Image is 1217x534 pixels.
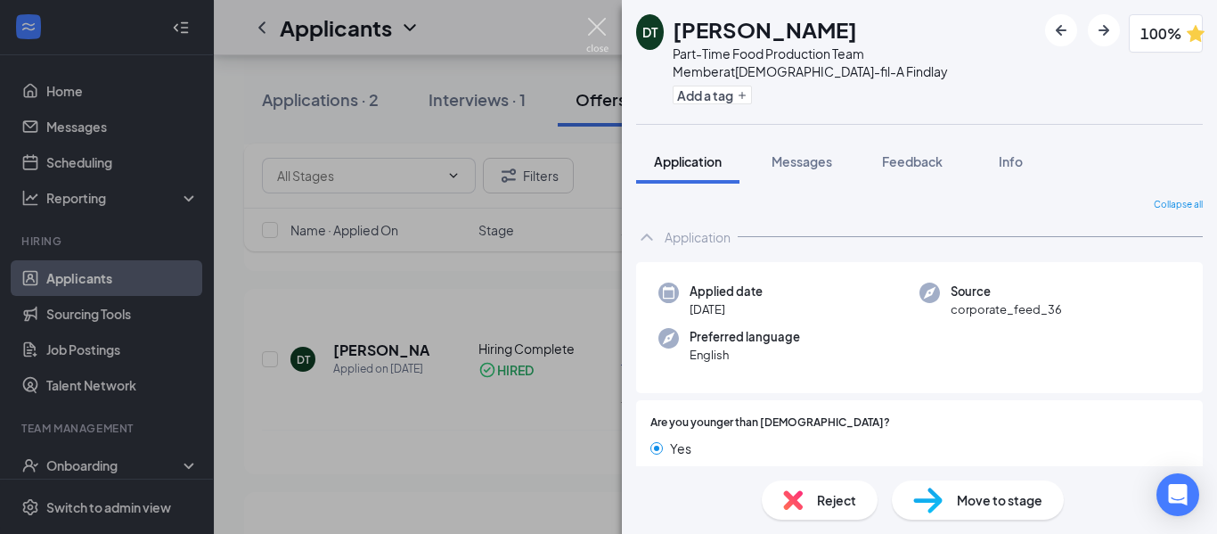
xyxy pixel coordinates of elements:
span: 100% [1140,22,1181,45]
span: Preferred language [690,328,800,346]
div: Application [665,228,731,246]
span: No [670,465,687,485]
span: English [690,346,800,364]
span: Messages [772,153,832,169]
span: Collapse all [1154,198,1203,212]
span: Application [654,153,722,169]
span: Move to stage [957,490,1042,510]
span: corporate_feed_36 [951,300,1062,318]
span: Applied date [690,283,763,300]
span: Info [999,153,1023,169]
div: Part-Time Food Production Team Member at [DEMOGRAPHIC_DATA]-fil-A Findlay [673,45,1036,80]
div: Open Intercom Messenger [1156,473,1199,516]
span: Yes [670,439,691,458]
button: ArrowLeftNew [1045,14,1077,46]
button: ArrowRight [1088,14,1120,46]
span: Source [951,283,1062,300]
svg: Plus [737,90,747,101]
span: Feedback [882,153,943,169]
button: PlusAdd a tag [673,86,752,104]
span: [DATE] [690,300,763,318]
h1: [PERSON_NAME] [673,14,857,45]
span: Reject [817,490,856,510]
svg: ArrowRight [1093,20,1115,41]
div: DT [642,23,658,41]
span: Are you younger than [DEMOGRAPHIC_DATA]? [650,415,890,431]
svg: ArrowLeftNew [1050,20,1072,41]
svg: ChevronUp [636,226,658,248]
